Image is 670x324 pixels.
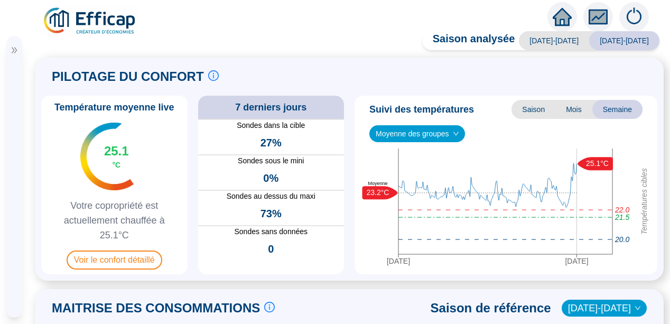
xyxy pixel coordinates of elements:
[553,7,572,26] span: home
[260,206,282,221] span: 73%
[367,188,389,196] text: 23.2°C
[235,100,306,115] span: 7 derniers jours
[198,191,345,202] span: Sondes au dessus du maxi
[376,126,459,142] span: Moyenne des groupes
[369,102,474,117] span: Suivi des températures
[640,168,648,235] tspan: Températures cibles
[48,100,181,115] span: Température moyenne live
[519,31,589,50] span: [DATE]-[DATE]
[80,123,134,190] img: indicateur températures
[198,226,345,237] span: Sondes sans données
[112,160,120,170] span: °C
[592,100,643,119] span: Semaine
[586,159,609,167] text: 25.1°C
[198,120,345,131] span: Sondes dans la cible
[615,235,629,244] tspan: 20.0
[104,143,129,160] span: 25.1
[67,251,162,270] span: Voir le confort détaillé
[208,70,219,81] span: info-circle
[635,305,641,311] span: down
[453,131,459,137] span: down
[565,256,588,265] tspan: [DATE]
[260,135,282,150] span: 27%
[42,6,138,36] img: efficap energie logo
[555,100,592,119] span: Mois
[568,300,640,316] span: 2023-2024
[268,242,274,256] span: 0
[368,180,387,186] text: Moyenne
[431,300,551,317] span: Saison de référence
[589,7,608,26] span: fund
[511,100,555,119] span: Saison
[198,155,345,166] span: Sondes sous le mini
[615,206,629,214] tspan: 22.0
[615,213,629,221] tspan: 21.5
[422,31,515,50] span: Saison analysée
[387,256,410,265] tspan: [DATE]
[11,47,18,54] span: double-right
[263,171,278,186] span: 0%
[52,68,204,85] span: PILOTAGE DU CONFORT
[264,302,275,312] span: info-circle
[619,2,649,32] img: alerts
[589,31,659,50] span: [DATE]-[DATE]
[52,300,260,317] span: MAITRISE DES CONSOMMATIONS
[45,198,183,243] span: Votre copropriété est actuellement chauffée à 25.1°C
